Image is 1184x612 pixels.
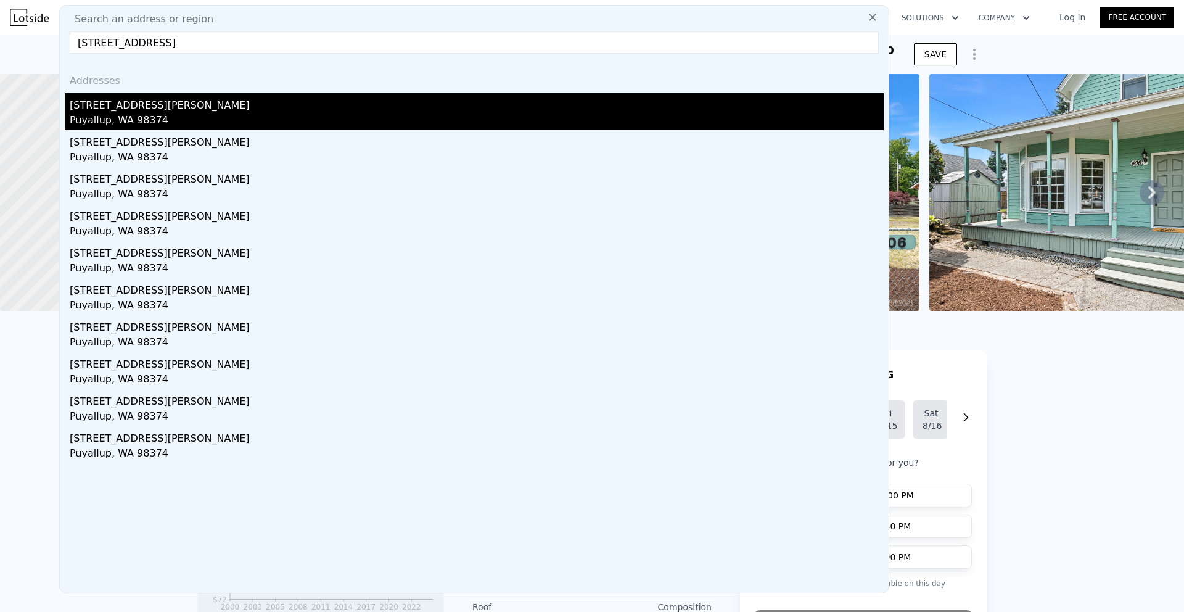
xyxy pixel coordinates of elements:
div: Puyallup, WA 98374 [70,446,884,463]
div: [STREET_ADDRESS][PERSON_NAME] [70,167,884,187]
div: Puyallup, WA 98374 [70,335,884,352]
div: Puyallup, WA 98374 [70,224,884,241]
tspan: 2003 [244,603,263,611]
button: Sat8/16 [913,400,950,439]
a: Log In [1045,11,1100,23]
div: 8/16 [923,420,940,432]
tspan: 2022 [402,603,421,611]
div: Sat [923,407,940,420]
button: Solutions [892,7,969,29]
button: Company [969,7,1040,29]
span: Search an address or region [65,12,213,27]
div: Puyallup, WA 98374 [70,298,884,315]
tspan: 2011 [311,603,331,611]
div: Puyallup, WA 98374 [70,113,884,130]
div: [STREET_ADDRESS][PERSON_NAME] [70,241,884,261]
tspan: 2008 [289,603,308,611]
button: SAVE [914,43,957,65]
tspan: $72 [213,595,227,604]
div: [STREET_ADDRESS][PERSON_NAME] [70,130,884,150]
div: [STREET_ADDRESS][PERSON_NAME] [70,315,884,335]
div: Puyallup, WA 98374 [70,150,884,167]
tspan: 2014 [334,603,353,611]
div: [STREET_ADDRESS][PERSON_NAME] [70,278,884,298]
div: Puyallup, WA 98374 [70,261,884,278]
tspan: 2005 [266,603,285,611]
div: 8/15 [878,420,895,432]
div: [STREET_ADDRESS][PERSON_NAME] [70,426,884,446]
div: [STREET_ADDRESS][PERSON_NAME] [70,389,884,409]
div: [STREET_ADDRESS][PERSON_NAME] [70,352,884,372]
div: Addresses [65,64,884,93]
tspan: 2020 [379,603,398,611]
input: Enter an address, city, region, neighborhood or zip code [70,31,879,54]
div: [STREET_ADDRESS][PERSON_NAME] [70,204,884,224]
div: Puyallup, WA 98374 [70,372,884,389]
tspan: 2017 [357,603,376,611]
div: Puyallup, WA 98374 [70,409,884,426]
button: Show Options [962,42,987,67]
img: Lotside [10,9,49,26]
div: Puyallup, WA 98374 [70,187,884,204]
tspan: 2000 [221,603,240,611]
div: [STREET_ADDRESS][PERSON_NAME] [70,93,884,113]
a: Free Account [1100,7,1174,28]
